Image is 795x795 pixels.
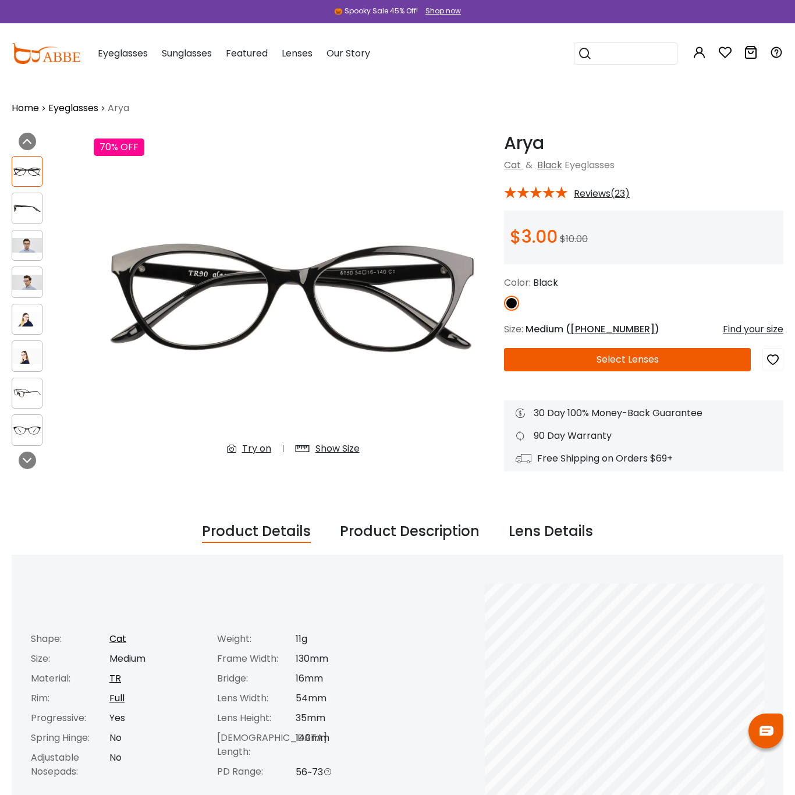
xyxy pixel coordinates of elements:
div: 130mm [296,652,392,666]
div: 🎃 Spooky Sale 45% Off! [334,6,418,16]
span: $10.00 [560,232,588,246]
span: Reviews(23) [574,189,630,199]
div: Progressive: [31,711,109,725]
div: 56~73 [296,765,392,779]
a: Eyeglasses [48,101,98,115]
div: Medium [109,652,205,666]
span: Arya [108,101,129,115]
a: Shop now [420,6,461,16]
span: & [523,158,535,172]
a: Home [12,101,39,115]
div: Spring Hinge: [31,731,109,745]
a: Black [537,158,562,172]
div: Product Details [202,521,311,543]
a: Cat [109,632,126,645]
span: Color: [504,276,531,289]
div: Adjustable Nosepads: [31,751,109,779]
img: Arya Black TR Eyeglasses , UniversalBridgeFit Frames from ABBE Glasses [12,164,42,179]
div: Weight: [217,632,296,646]
img: Arya Black TR Eyeglasses , UniversalBridgeFit Frames from ABBE Glasses [94,133,492,465]
div: Bridge: [217,672,296,686]
div: Free Shipping on Orders $69+ [516,452,772,466]
img: Arya Black TR Eyeglasses , UniversalBridgeFit Frames from ABBE Glasses [12,275,42,290]
img: Arya Black TR Eyeglasses , UniversalBridgeFit Frames from ABBE Glasses [12,349,42,364]
img: Arya Black TR Eyeglasses , UniversalBridgeFit Frames from ABBE Glasses [12,423,42,438]
div: 140mm [296,731,392,759]
a: Cat [504,158,521,172]
div: 90 Day Warranty [516,429,772,443]
div: PD Range: [217,765,296,779]
div: Try on [242,442,271,456]
span: Eyeglasses [98,47,148,60]
div: Shop now [425,6,461,16]
div: 70% OFF [94,139,144,156]
div: Show Size [315,442,360,456]
span: Black [533,276,558,289]
div: Frame Width: [217,652,296,666]
span: Sunglasses [162,47,212,60]
i: PD Range Message [323,767,332,776]
div: 54mm [296,691,392,705]
span: Our Story [326,47,370,60]
a: Full [109,691,125,705]
span: Size: [504,322,523,336]
div: 16mm [296,672,392,686]
img: Arya Black TR Eyeglasses , UniversalBridgeFit Frames from ABBE Glasses [12,312,42,327]
span: $3.00 [510,224,558,249]
div: 35mm [296,711,392,725]
span: Lenses [282,47,313,60]
img: Arya Black TR Eyeglasses , UniversalBridgeFit Frames from ABBE Glasses [12,238,42,253]
button: Select Lenses [504,348,751,371]
img: Arya Black TR Eyeglasses , UniversalBridgeFit Frames from ABBE Glasses [12,385,42,400]
div: Rim: [31,691,109,705]
div: Product Description [340,521,480,543]
span: [PHONE_NUMBER] [570,322,655,336]
div: Shape: [31,632,109,646]
div: Yes [109,711,205,725]
div: Lens Height: [217,711,296,725]
span: Featured [226,47,268,60]
div: 11g [296,632,392,646]
div: Size: [31,652,109,666]
div: Material: [31,672,109,686]
div: No [109,731,205,745]
div: Find your size [723,322,783,336]
div: Lens Width: [217,691,296,705]
div: [DEMOGRAPHIC_DATA] Length: [217,731,296,759]
img: chat [759,726,773,736]
div: No [109,751,205,779]
img: abbeglasses.com [12,43,80,64]
span: Eyeglasses [565,158,615,172]
div: 30 Day 100% Money-Back Guarantee [516,406,772,420]
div: Lens Details [509,521,593,543]
img: Arya Black TR Eyeglasses , UniversalBridgeFit Frames from ABBE Glasses [12,201,42,216]
a: TR [109,672,121,685]
h1: Arya [504,133,783,154]
span: Medium ( ) [526,322,659,336]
